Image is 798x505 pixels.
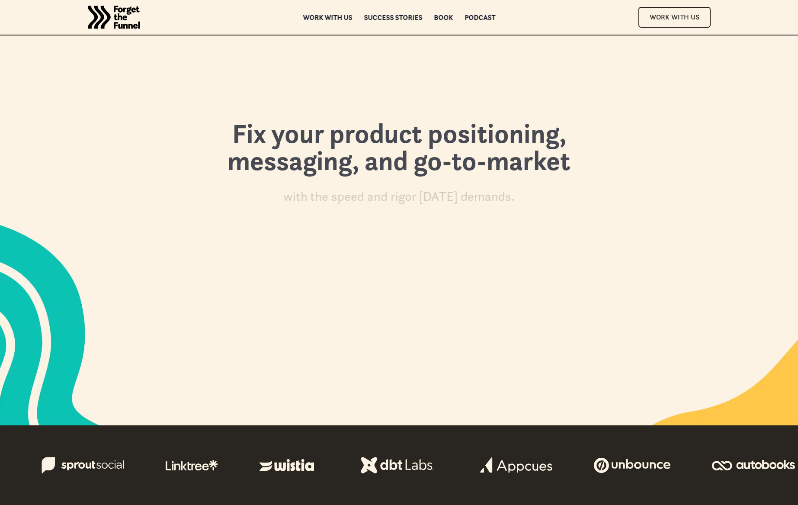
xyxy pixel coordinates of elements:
div: Work With us [317,247,481,257]
a: Podcast [465,14,495,20]
a: Work With Us [638,7,711,27]
a: Book [434,14,453,20]
a: Success Stories [364,14,422,20]
div: with the speed and rigor [DATE] demands. [283,188,515,206]
div: Trusted by best-in-class technology companies [354,266,492,276]
h1: Fix your product positioning, messaging, and go-to-market [166,120,633,183]
a: Work With us [307,242,492,262]
a: Work with us [303,14,352,20]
